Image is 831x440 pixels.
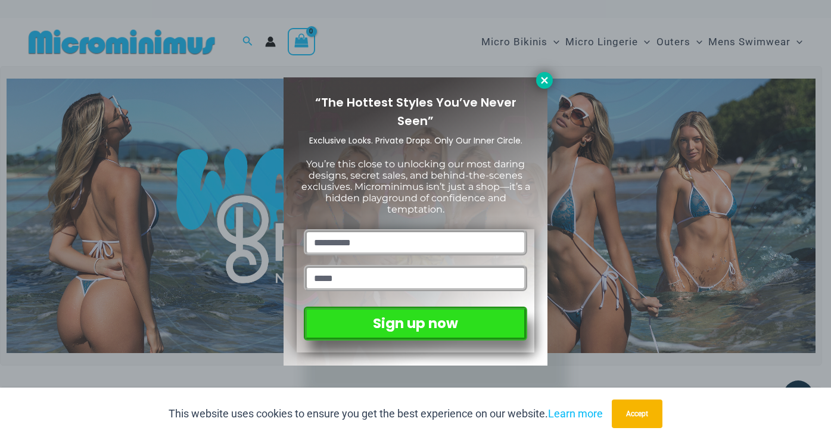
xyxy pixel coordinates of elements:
[304,307,527,341] button: Sign up now
[315,94,516,129] span: “The Hottest Styles You’ve Never Seen”
[536,72,553,89] button: Close
[612,400,662,428] button: Accept
[309,135,522,146] span: Exclusive Looks. Private Drops. Only Our Inner Circle.
[301,158,530,216] span: You’re this close to unlocking our most daring designs, secret sales, and behind-the-scenes exclu...
[548,407,603,420] a: Learn more
[169,405,603,423] p: This website uses cookies to ensure you get the best experience on our website.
